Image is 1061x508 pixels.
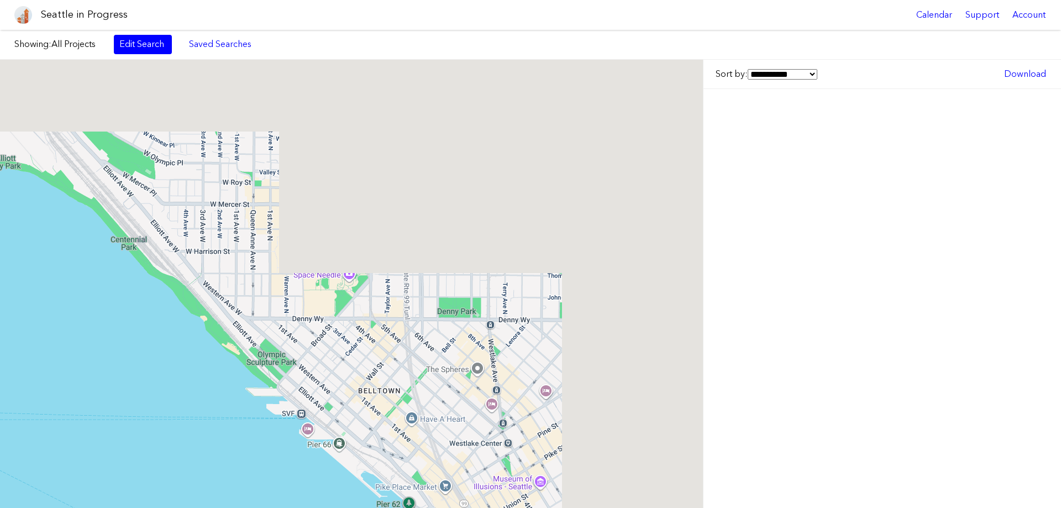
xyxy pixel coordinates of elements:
img: favicon-96x96.png [14,6,32,24]
select: Sort by: [748,69,817,80]
label: Showing: [14,38,103,50]
a: Download [999,65,1052,83]
label: Sort by: [716,68,817,80]
a: Saved Searches [183,35,258,54]
h1: Seattle in Progress [41,8,128,22]
a: Edit Search [114,35,172,54]
span: All Projects [51,39,96,49]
